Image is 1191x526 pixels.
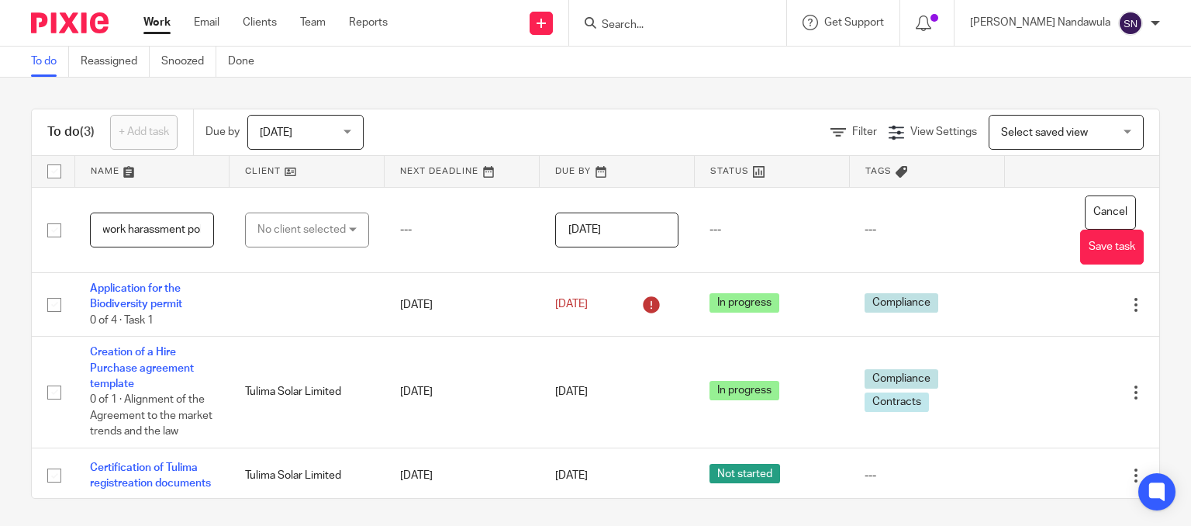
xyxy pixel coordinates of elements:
[31,47,69,77] a: To do
[1118,11,1143,36] img: svg%3E
[194,15,219,30] a: Email
[90,315,154,326] span: 0 of 4 · Task 1
[555,213,679,247] input: Pick a date
[970,15,1110,30] p: [PERSON_NAME] Nandawula
[90,462,211,489] a: Certification of Tulima registreation documents
[709,381,779,400] span: In progress
[852,126,877,137] span: Filter
[1085,196,1136,230] button: Cancel
[1001,127,1088,138] span: Select saved view
[865,167,892,175] span: Tags
[47,124,95,140] h1: To do
[555,387,588,398] span: [DATE]
[228,47,266,77] a: Done
[555,299,588,310] span: [DATE]
[865,369,938,389] span: Compliance
[385,337,540,448] td: [DATE]
[90,283,182,310] a: Application for the Biodiversity permit
[31,12,109,33] img: Pixie
[143,15,171,30] a: Work
[865,468,989,483] div: ---
[865,393,929,412] span: Contracts
[694,187,849,273] td: ---
[161,47,216,77] a: Snoozed
[90,395,212,438] span: 0 of 1 · Alignment of the Agreement to the market trends and the law
[865,293,938,313] span: Compliance
[230,448,385,503] td: Tulima Solar Limited
[385,273,540,337] td: [DATE]
[257,213,346,246] div: No client selected
[205,124,240,140] p: Due by
[300,15,326,30] a: Team
[385,187,540,273] td: ---
[81,47,150,77] a: Reassigned
[910,126,977,137] span: View Settings
[90,213,214,247] input: Task name
[349,15,388,30] a: Reports
[709,464,780,483] span: Not started
[1080,230,1144,265] button: Save task
[709,293,779,313] span: In progress
[555,470,588,481] span: [DATE]
[824,17,884,28] span: Get Support
[849,187,1004,273] td: ---
[110,115,178,150] a: + Add task
[80,126,95,138] span: (3)
[260,127,292,138] span: [DATE]
[90,347,194,389] a: Creation of a Hire Purchase agreement template
[230,337,385,448] td: Tulima Solar Limited
[243,15,277,30] a: Clients
[385,448,540,503] td: [DATE]
[600,19,740,33] input: Search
